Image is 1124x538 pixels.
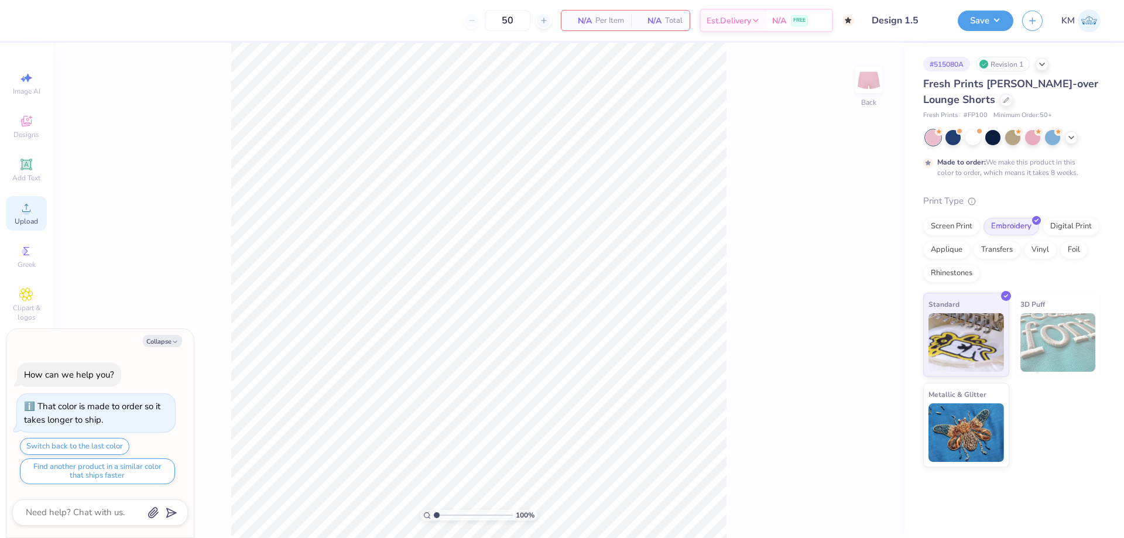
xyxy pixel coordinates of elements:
[1020,298,1045,310] span: 3D Puff
[13,130,39,139] span: Designs
[923,241,970,259] div: Applique
[12,173,40,183] span: Add Text
[923,218,980,235] div: Screen Print
[974,241,1020,259] div: Transfers
[983,218,1039,235] div: Embroidery
[20,438,129,455] button: Switch back to the last color
[937,157,986,167] strong: Made to order:
[24,369,114,381] div: How can we help you?
[928,388,986,400] span: Metallic & Glitter
[1078,9,1101,32] img: Karl Michael Narciza
[1061,9,1101,32] a: KM
[1060,241,1088,259] div: Foil
[18,260,36,269] span: Greek
[793,16,806,25] span: FREE
[485,10,530,31] input: – –
[15,217,38,226] span: Upload
[928,403,1004,462] img: Metallic & Glitter
[595,15,624,27] span: Per Item
[923,77,1098,107] span: Fresh Prints [PERSON_NAME]-over Lounge Shorts
[923,57,970,71] div: # 515080A
[772,15,786,27] span: N/A
[928,313,1004,372] img: Standard
[638,15,662,27] span: N/A
[958,11,1013,31] button: Save
[143,335,182,347] button: Collapse
[6,303,47,322] span: Clipart & logos
[568,15,592,27] span: N/A
[1024,241,1057,259] div: Vinyl
[861,97,876,108] div: Back
[707,15,751,27] span: Est. Delivery
[964,111,988,121] span: # FP100
[24,400,160,426] div: That color is made to order so it takes longer to ship.
[1043,218,1099,235] div: Digital Print
[923,111,958,121] span: Fresh Prints
[20,458,175,484] button: Find another product in a similar color that ships faster
[923,194,1101,208] div: Print Type
[857,68,880,91] img: Back
[1020,313,1096,372] img: 3D Puff
[516,510,534,520] span: 100 %
[863,9,949,32] input: Untitled Design
[1061,14,1075,28] span: KM
[13,87,40,96] span: Image AI
[665,15,683,27] span: Total
[976,57,1030,71] div: Revision 1
[928,298,959,310] span: Standard
[923,265,980,282] div: Rhinestones
[937,157,1081,178] div: We make this product in this color to order, which means it takes 8 weeks.
[993,111,1052,121] span: Minimum Order: 50 +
